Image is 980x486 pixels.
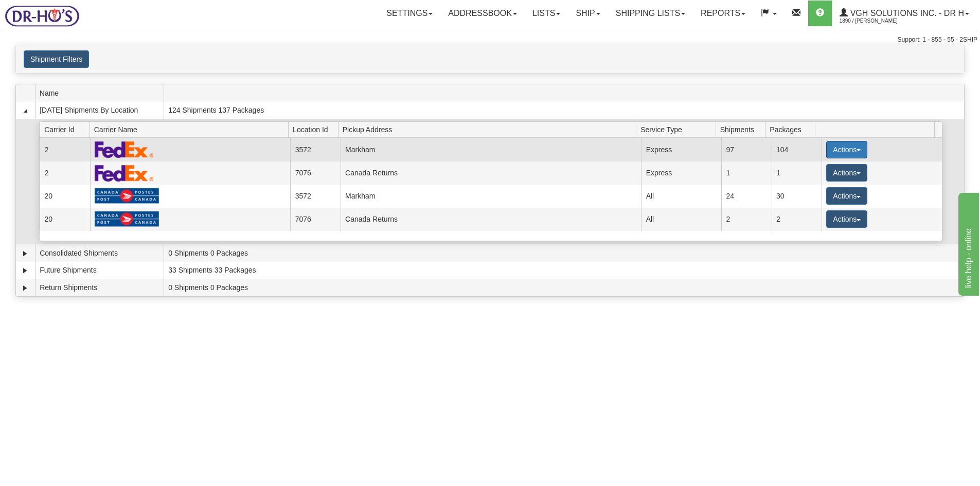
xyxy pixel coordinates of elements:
td: 104 [772,138,822,161]
img: FedEx Express® [95,165,154,182]
span: Name [40,85,164,101]
td: Return Shipments [35,279,164,296]
img: Canada Post [95,188,159,204]
button: Actions [826,141,867,158]
span: Packages [770,121,815,137]
td: 33 Shipments 33 Packages [164,262,964,279]
img: logo1890.jpg [3,3,81,29]
span: Shipments [720,121,765,137]
td: Express [641,161,721,185]
td: 2 [772,208,822,231]
td: 7076 [290,161,340,185]
td: 2 [40,138,90,161]
a: Lists [525,1,568,26]
td: 1 [721,161,771,185]
td: Express [641,138,721,161]
button: Actions [826,210,867,228]
td: Canada Returns [341,208,642,231]
td: 3572 [290,138,340,161]
td: Markham [341,138,642,161]
button: Shipment Filters [24,50,89,68]
td: 30 [772,185,822,208]
td: 0 Shipments 0 Packages [164,244,964,262]
td: Future Shipments [35,262,164,279]
div: Support: 1 - 855 - 55 - 2SHIP [3,35,977,44]
a: Reports [693,1,753,26]
a: Expand [20,248,30,259]
td: 3572 [290,185,340,208]
td: 2 [721,208,771,231]
td: Consolidated Shipments [35,244,164,262]
span: Pickup Address [343,121,636,137]
td: 24 [721,185,771,208]
a: Ship [568,1,608,26]
td: All [641,208,721,231]
td: 20 [40,208,90,231]
a: VGH Solutions Inc. - Dr H 1890 / [PERSON_NAME] [832,1,977,26]
a: Settings [379,1,440,26]
td: 1 [772,161,822,185]
a: Collapse [20,105,30,116]
a: Expand [20,265,30,276]
iframe: chat widget [956,190,979,295]
td: 97 [721,138,771,161]
a: Shipping lists [608,1,693,26]
td: Markham [341,185,642,208]
td: [DATE] Shipments By Location [35,101,164,119]
span: Carrier Id [44,121,90,137]
span: VGH Solutions Inc. - Dr H [848,9,964,17]
td: 0 Shipments 0 Packages [164,279,964,296]
td: 20 [40,185,90,208]
td: 124 Shipments 137 Packages [164,101,964,119]
td: Canada Returns [341,161,642,185]
td: 2 [40,161,90,185]
span: 1890 / [PERSON_NAME] [840,16,917,26]
button: Actions [826,187,867,205]
button: Actions [826,164,867,182]
span: Carrier Name [94,121,289,137]
td: All [641,185,721,208]
a: Expand [20,283,30,293]
span: Service Type [640,121,716,137]
a: Addressbook [440,1,525,26]
td: 7076 [290,208,340,231]
img: Canada Post [95,211,159,227]
div: live help - online [8,6,95,19]
span: Location Id [293,121,338,137]
img: FedEx Express® [95,141,154,158]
